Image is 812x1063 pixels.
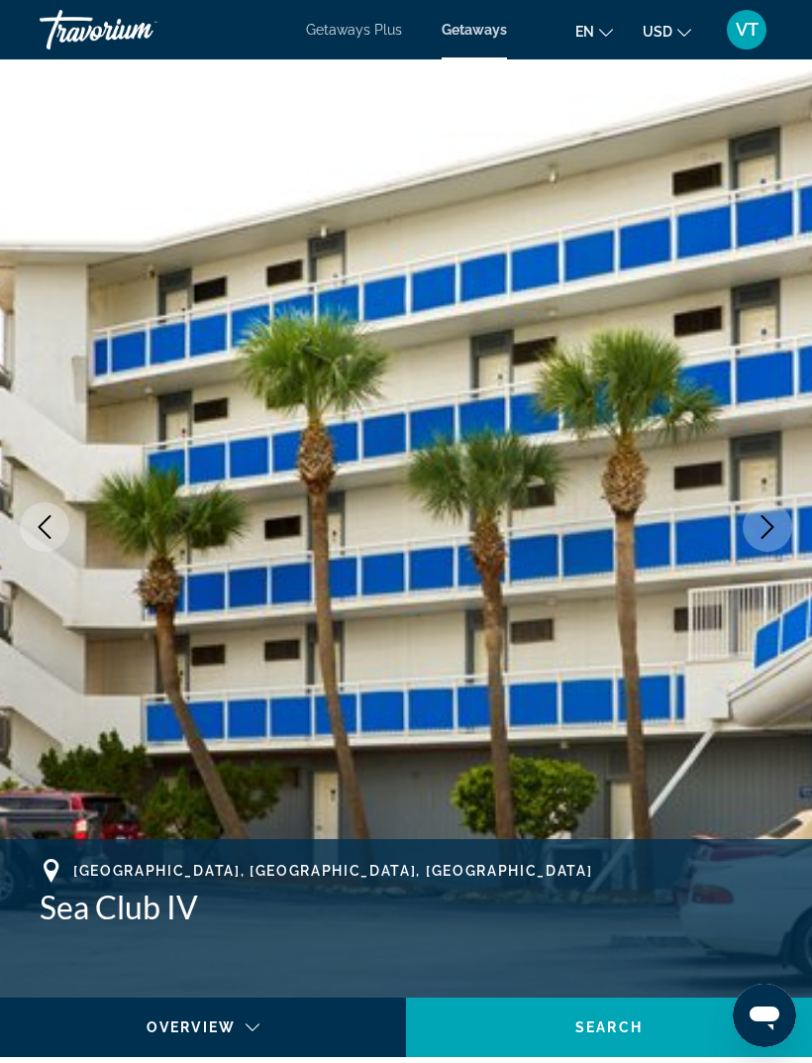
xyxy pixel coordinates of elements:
h1: Sea Club IV [40,888,772,927]
span: VT [736,20,759,40]
a: Travorium [40,4,238,55]
iframe: Button to launch messaging window [733,984,796,1047]
a: Getaways [442,22,507,38]
button: Change language [575,17,613,46]
span: [GEOGRAPHIC_DATA], [GEOGRAPHIC_DATA], [GEOGRAPHIC_DATA] [73,863,592,879]
button: User Menu [721,9,772,51]
span: USD [643,24,672,40]
button: Search [406,998,812,1057]
button: Change currency [643,17,691,46]
button: Previous image [20,502,69,552]
span: Search [575,1019,643,1035]
a: Getaways Plus [306,22,402,38]
span: en [575,24,594,40]
button: Next image [743,502,792,552]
